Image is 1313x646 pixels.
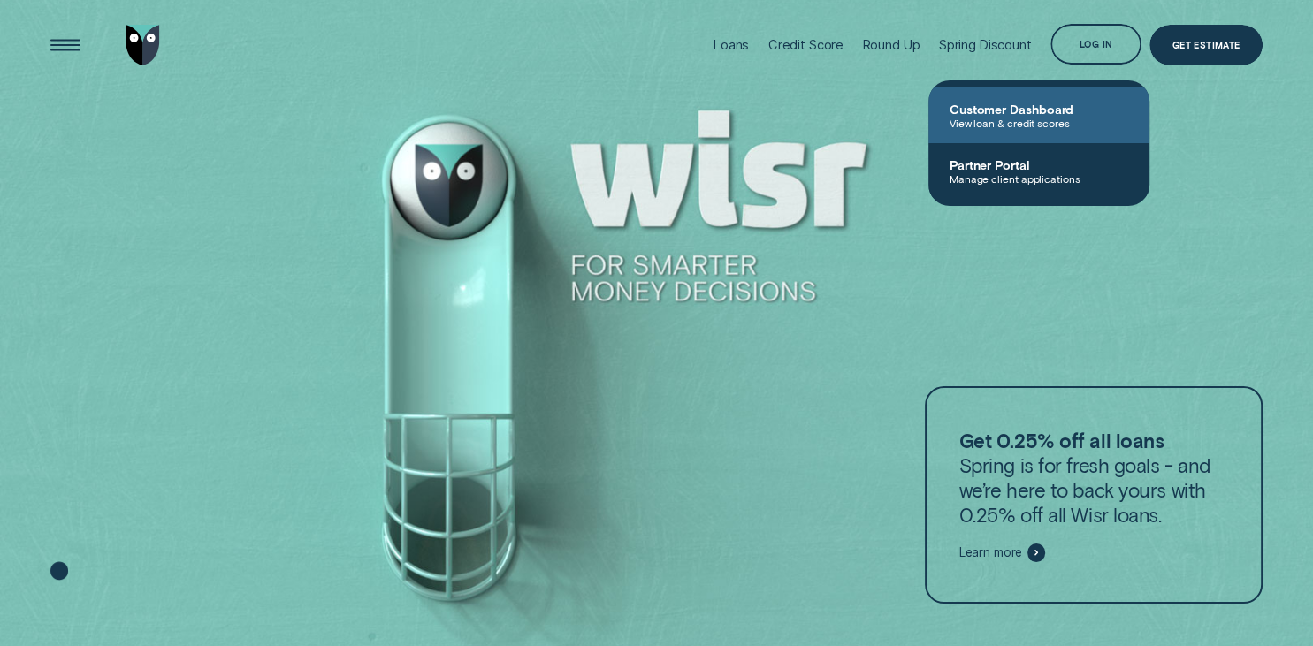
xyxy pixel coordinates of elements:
a: Get Estimate [1149,25,1263,65]
div: Credit Score [768,37,844,53]
span: Manage client applications [950,172,1128,185]
a: Partner PortalManage client applications [928,143,1149,199]
a: Customer DashboardView loan & credit scores [928,87,1149,143]
span: Partner Portal [950,157,1128,172]
span: Learn more [959,545,1023,560]
a: Get 0.25% off all loansSpring is for fresh goals - and we’re here to back yours with 0.25% off al... [925,386,1263,604]
strong: Get 0.25% off all loans [959,429,1164,452]
button: Log in [1050,24,1141,65]
div: Round Up [862,37,920,53]
span: Customer Dashboard [950,102,1128,117]
button: Open Menu [45,25,86,65]
div: Loans [714,37,749,53]
p: Spring is for fresh goals - and we’re here to back yours with 0.25% off all Wisr loans. [959,429,1229,528]
div: Spring Discount [939,37,1032,53]
img: Wisr [126,25,160,65]
span: View loan & credit scores [950,117,1128,129]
